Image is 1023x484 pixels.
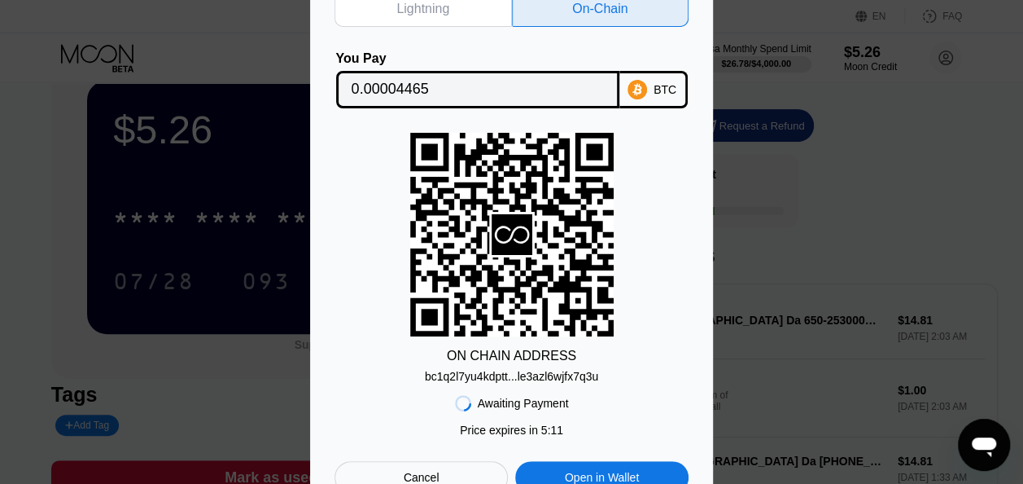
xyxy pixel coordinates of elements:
div: On-Chain [572,1,627,17]
iframe: Button to launch messaging window, conversation in progress [958,419,1010,471]
div: You Pay [336,51,619,66]
div: bc1q2l7yu4kdptt...le3azl6wjfx7q3u [425,370,598,383]
div: You PayBTC [334,51,689,108]
div: Awaiting Payment [478,397,569,410]
div: bc1q2l7yu4kdptt...le3azl6wjfx7q3u [425,363,598,383]
div: BTC [654,83,676,96]
span: 5 : 11 [541,424,563,437]
div: ON CHAIN ADDRESS [447,349,576,363]
div: Lightning [396,1,449,17]
div: Price expires in [460,424,563,437]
